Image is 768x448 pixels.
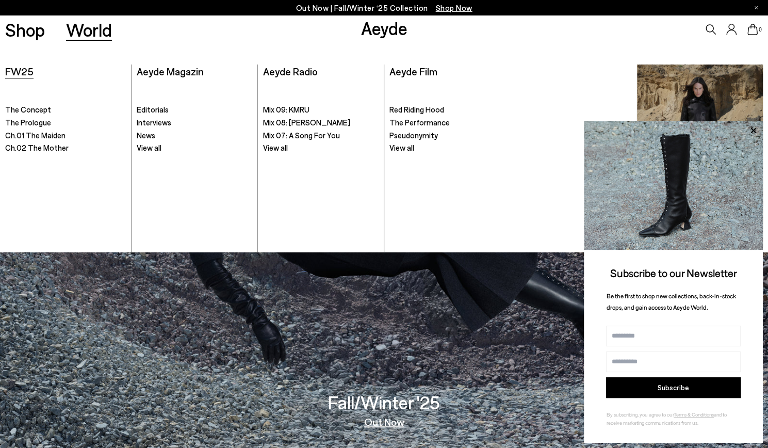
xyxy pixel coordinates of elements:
[263,118,350,127] span: Mix 08: [PERSON_NAME]
[607,292,736,311] span: Be the first to shop new collections, back-in-stock drops, and gain access to Aeyde World.
[389,118,505,128] a: The Performance
[436,3,472,12] span: Navigate to /collections/new-in
[137,131,155,140] span: News
[263,131,378,141] a: Mix 07: A Song For You
[637,65,763,246] img: ROCHE_PS25_D1_Danielle04_1_5ad3d6fc-07e8-4236-8cdd-f10241b30207_900x.jpg
[674,411,714,418] a: Terms & Conditions
[137,143,252,153] a: View all
[389,65,437,77] a: Aeyde Film
[5,105,125,115] a: The Concept
[361,17,407,39] a: Aeyde
[263,131,340,140] span: Mix 07: A Song For You
[364,417,404,427] a: Out Now
[5,65,34,77] a: FW25
[389,118,450,127] span: The Performance
[263,65,318,77] a: Aeyde Radio
[5,21,45,39] a: Shop
[5,131,66,140] span: Ch.01 The Maiden
[5,143,69,152] span: Ch.02 The Mother
[389,143,414,152] span: View all
[637,65,763,246] a: Aeyde Magazin
[758,27,763,33] span: 0
[606,377,741,398] button: Subscribe
[137,105,169,114] span: Editorials
[389,131,505,141] a: Pseudonymity
[66,21,112,39] a: World
[137,131,252,141] a: News
[5,118,125,128] a: The Prologue
[389,131,438,140] span: Pseudonymity
[610,266,737,279] span: Subscribe to our Newsletter
[5,118,51,127] span: The Prologue
[137,118,252,128] a: Interviews
[389,105,444,114] span: Red Riding Hood
[263,105,309,114] span: Mix 09: KMRU
[607,411,674,418] span: By subscribing, you agree to our
[328,393,440,411] h3: Fall/Winter '25
[263,143,288,152] span: View all
[296,2,472,14] p: Out Now | Fall/Winter ‘25 Collection
[747,24,758,35] a: 0
[263,118,378,128] a: Mix 08: [PERSON_NAME]
[137,143,161,152] span: View all
[5,143,125,153] a: Ch.02 The Mother
[137,118,171,127] span: Interviews
[5,131,125,141] a: Ch.01 The Maiden
[137,65,204,77] a: Aeyde Magazin
[137,105,252,115] a: Editorials
[263,143,378,153] a: View all
[5,105,51,114] span: The Concept
[584,121,763,250] img: 2a6287a1333c9a56320fd6e7b3c4a9a9.jpg
[263,105,378,115] a: Mix 09: KMRU
[389,143,505,153] a: View all
[389,105,505,115] a: Red Riding Hood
